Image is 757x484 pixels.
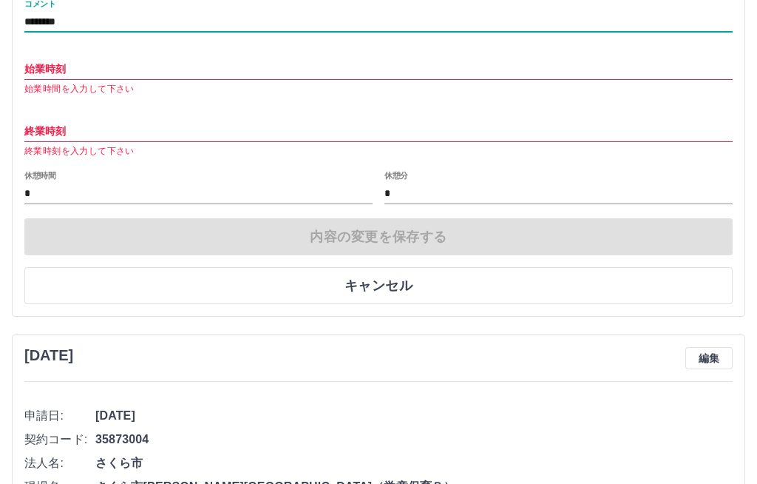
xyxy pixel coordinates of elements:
span: 申請日: [24,407,95,425]
button: キャンセル [24,267,733,304]
span: [DATE] [95,407,733,425]
span: さくら市 [95,454,733,472]
p: 始業時間を入力して下さい [24,82,733,97]
h3: [DATE] [24,347,73,364]
button: 編集 [685,347,733,369]
label: 休憩分 [384,170,408,181]
span: 35873004 [95,431,733,448]
label: 休憩時間 [24,170,55,181]
p: 終業時刻を入力して下さい [24,144,733,159]
span: 法人名: [24,454,95,472]
span: 契約コード: [24,431,95,448]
